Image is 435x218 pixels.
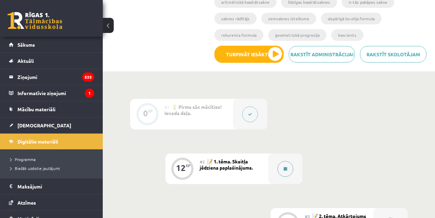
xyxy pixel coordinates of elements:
[143,110,148,116] div: 0
[214,29,263,41] li: rekurenta formula
[9,134,94,149] a: Digitālie materiāli
[10,157,36,162] span: Programma
[10,156,96,162] a: Programma
[268,29,326,41] li: ģeometriskā progresija
[164,104,222,116] span: 💡 Pirms sāc mācīties! Ievada daļa.
[360,46,426,62] a: Rakstīt skolotājam
[321,13,382,24] li: vispārīgā locekļa formula
[17,106,55,112] span: Mācību materiāli
[9,101,94,117] a: Mācību materiāli
[9,85,94,101] a: Informatīvie ziņojumi1
[148,109,153,113] div: XP
[10,165,60,171] span: Biežāk uzdotie jautājumi
[9,179,94,194] a: Maksājumi
[331,29,363,41] li: kvocients
[200,158,253,171] span: 📝 1. tēma. Skaitļa jēdziena paplašinājums.
[85,89,94,98] i: 1
[176,165,186,171] div: 12
[9,117,94,133] a: [DEMOGRAPHIC_DATA]
[8,12,62,29] a: Rīgas 1. Tālmācības vidusskola
[200,159,205,164] span: #2
[9,69,94,85] a: Ziņojumi533
[164,104,170,110] span: #1
[9,37,94,53] a: Sākums
[17,58,34,64] span: Aktuāli
[186,164,190,168] div: XP
[17,199,36,206] span: Atzīmes
[82,72,94,82] i: 533
[17,85,94,101] legend: Informatīvie ziņojumi
[17,69,94,85] legend: Ziņojumi
[9,195,94,210] a: Atzīmes
[261,13,316,24] li: zemsaknes izteiksme
[10,165,96,171] a: Biežāk uzdotie jautājumi
[17,179,94,194] legend: Maksājumi
[289,46,355,62] a: Rakstīt administrācijai
[17,138,58,145] span: Digitālie materiāli
[17,42,35,48] span: Sākums
[17,122,71,128] span: [DEMOGRAPHIC_DATA]
[214,46,284,63] button: Turpināt iesākto
[214,13,257,24] li: saknes rādītājs
[9,53,94,69] a: Aktuāli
